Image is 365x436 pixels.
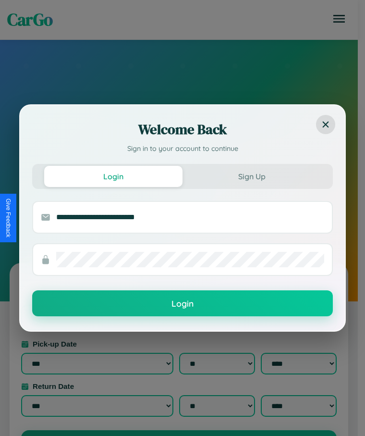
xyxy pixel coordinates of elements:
[32,290,333,316] button: Login
[182,166,321,187] button: Sign Up
[32,120,333,139] h2: Welcome Back
[5,199,12,237] div: Give Feedback
[44,166,182,187] button: Login
[32,144,333,154] p: Sign in to your account to continue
